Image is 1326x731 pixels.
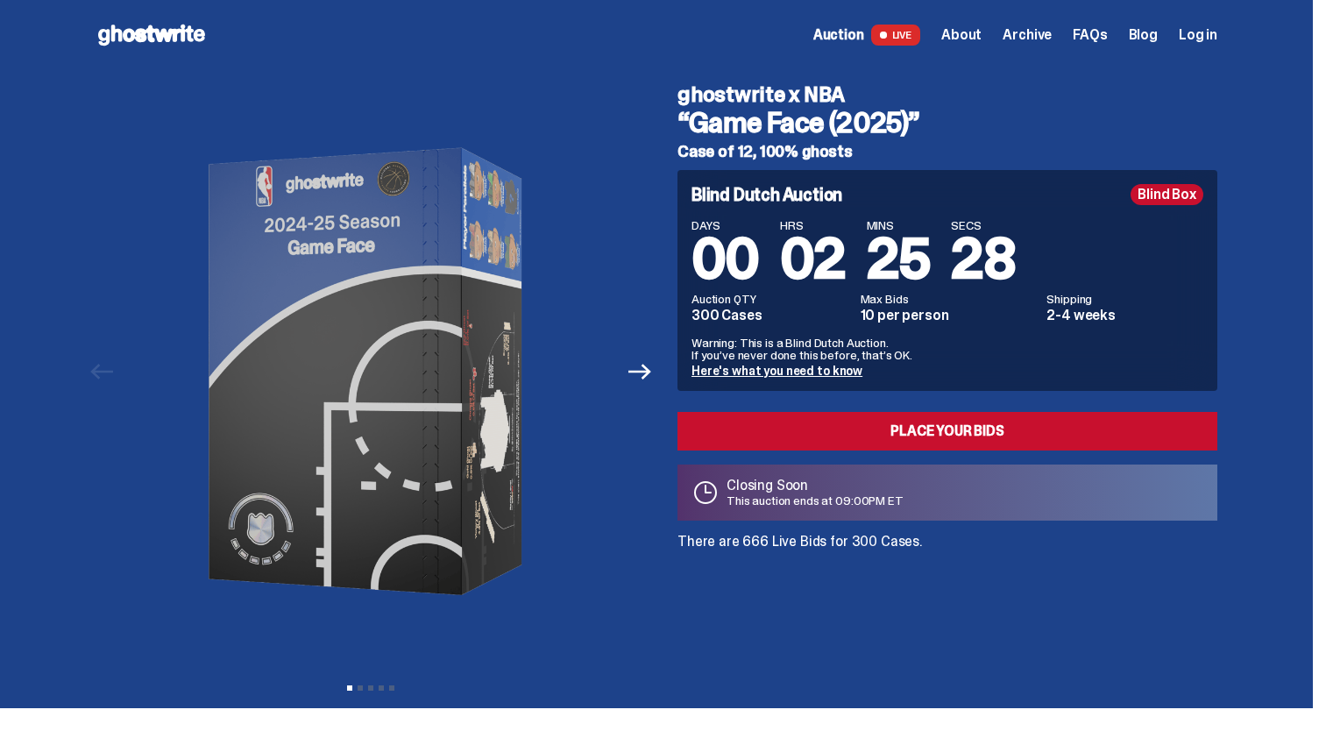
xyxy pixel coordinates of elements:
button: Next [620,352,659,391]
span: 25 [867,223,931,295]
dd: 10 per person [861,309,1037,323]
a: Archive [1003,28,1052,42]
span: HRS [780,219,846,231]
button: View slide 2 [358,685,363,691]
p: There are 666 Live Bids for 300 Cases. [677,535,1217,549]
p: This auction ends at 09:00PM ET [727,494,904,507]
span: MINS [867,219,931,231]
span: 00 [691,223,759,295]
dd: 2-4 weeks [1046,309,1203,323]
span: 28 [951,223,1015,295]
a: FAQs [1073,28,1107,42]
h3: “Game Face (2025)” [677,109,1217,137]
a: Here's what you need to know [691,363,862,379]
span: LIVE [871,25,921,46]
dt: Auction QTY [691,293,850,305]
a: About [941,28,982,42]
p: Closing Soon [727,479,904,493]
a: Log in [1179,28,1217,42]
img: NBA-Hero-1.png [130,70,612,673]
h5: Case of 12, 100% ghosts [677,144,1217,160]
span: DAYS [691,219,759,231]
button: View slide 5 [389,685,394,691]
a: Blog [1129,28,1158,42]
h4: ghostwrite x NBA [677,84,1217,105]
span: 02 [780,223,846,295]
button: View slide 3 [368,685,373,691]
a: Place your Bids [677,412,1217,451]
p: Warning: This is a Blind Dutch Auction. If you’ve never done this before, that’s OK. [691,337,1203,361]
dt: Max Bids [861,293,1037,305]
dt: Shipping [1046,293,1203,305]
span: SECS [951,219,1015,231]
dd: 300 Cases [691,309,850,323]
a: Auction LIVE [813,25,920,46]
span: Auction [813,28,864,42]
button: View slide 1 [347,685,352,691]
h4: Blind Dutch Auction [691,186,842,203]
div: Blind Box [1131,184,1203,205]
button: View slide 4 [379,685,384,691]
